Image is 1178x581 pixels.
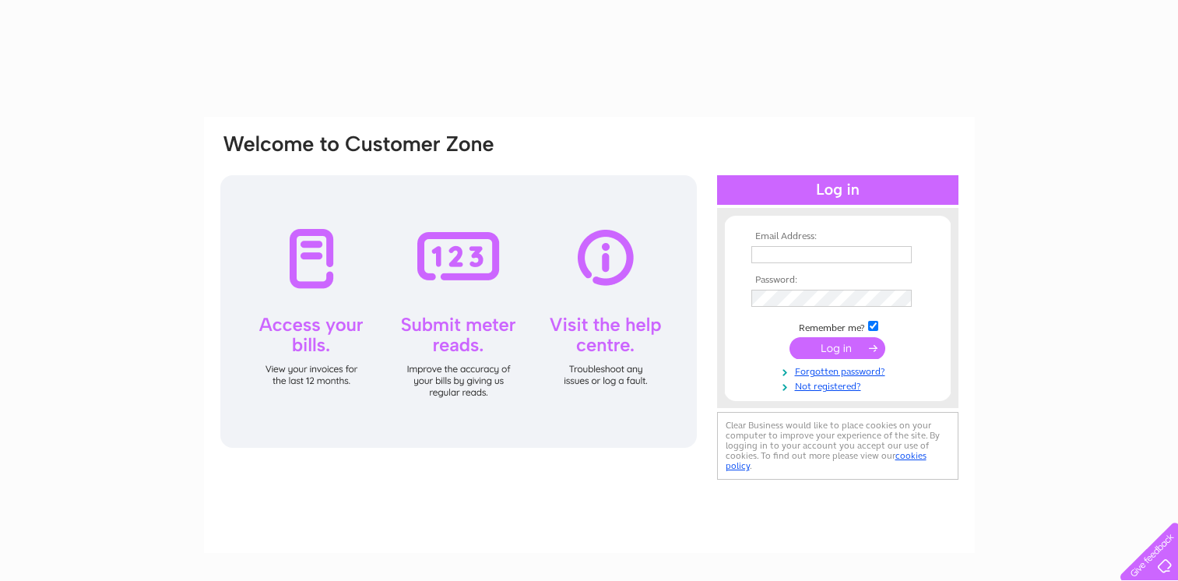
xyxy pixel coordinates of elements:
[789,337,885,359] input: Submit
[726,450,927,471] a: cookies policy
[751,378,928,393] a: Not registered?
[747,319,928,334] td: Remember me?
[717,412,958,480] div: Clear Business would like to place cookies on your computer to improve your experience of the sit...
[751,363,928,378] a: Forgotten password?
[747,231,928,242] th: Email Address:
[747,275,928,286] th: Password:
